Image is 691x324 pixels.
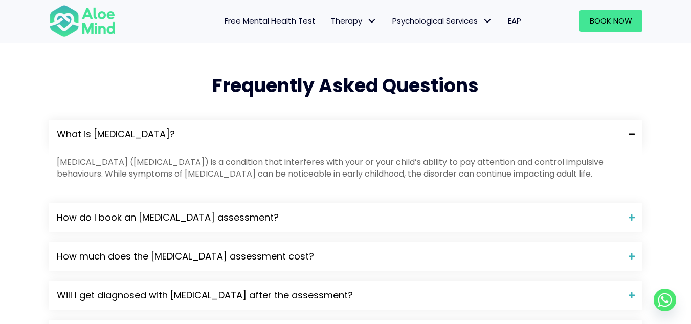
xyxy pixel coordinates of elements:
span: EAP [508,15,521,26]
nav: Menu [129,10,529,32]
span: Therapy [331,15,377,26]
span: Therapy: submenu [365,14,380,29]
a: Book Now [579,10,642,32]
img: Aloe mind Logo [49,4,116,38]
span: Book Now [590,15,632,26]
a: Free Mental Health Test [217,10,323,32]
a: TherapyTherapy: submenu [323,10,385,32]
span: Psychological Services [392,15,493,26]
span: Free Mental Health Test [225,15,316,26]
span: Will I get diagnosed with [MEDICAL_DATA] after the assessment? [57,289,621,302]
a: Psychological ServicesPsychological Services: submenu [385,10,500,32]
a: Whatsapp [654,289,676,311]
span: Frequently Asked Questions [212,73,479,99]
span: How do I book an [MEDICAL_DATA] assessment? [57,211,621,224]
span: How much does the [MEDICAL_DATA] assessment cost? [57,250,621,263]
a: EAP [500,10,529,32]
p: [MEDICAL_DATA] ([MEDICAL_DATA]) is a condition that interferes with your or your child’s ability ... [57,156,635,180]
span: Psychological Services: submenu [480,14,495,29]
span: What is [MEDICAL_DATA]? [57,127,621,141]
